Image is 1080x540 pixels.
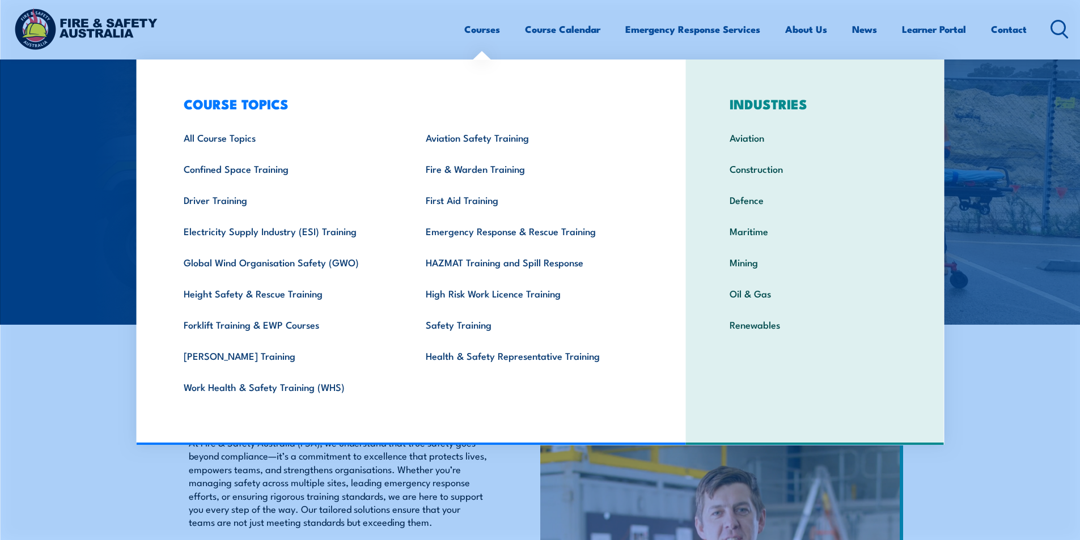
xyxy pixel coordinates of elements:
[408,215,650,246] a: Emergency Response & Rescue Training
[712,246,918,278] a: Mining
[166,371,408,402] a: Work Health & Safety Training (WHS)
[408,122,650,153] a: Aviation Safety Training
[712,184,918,215] a: Defence
[166,184,408,215] a: Driver Training
[712,309,918,340] a: Renewables
[166,122,408,153] a: All Course Topics
[464,14,500,44] a: Courses
[991,14,1027,44] a: Contact
[712,96,918,112] h3: INDUSTRIES
[408,278,650,309] a: High Risk Work Licence Training
[166,246,408,278] a: Global Wind Organisation Safety (GWO)
[408,153,650,184] a: Fire & Warden Training
[166,309,408,340] a: Forklift Training & EWP Courses
[408,184,650,215] a: First Aid Training
[712,122,918,153] a: Aviation
[408,246,650,278] a: HAZMAT Training and Spill Response
[166,96,650,112] h3: COURSE TOPICS
[625,14,760,44] a: Emergency Response Services
[525,14,600,44] a: Course Calendar
[785,14,827,44] a: About Us
[408,340,650,371] a: Health & Safety Representative Training
[166,215,408,246] a: Electricity Supply Industry (ESI) Training
[712,278,918,309] a: Oil & Gas
[852,14,877,44] a: News
[408,309,650,340] a: Safety Training
[166,153,408,184] a: Confined Space Training
[712,153,918,184] a: Construction
[712,215,918,246] a: Maritime
[189,436,488,529] p: At Fire & Safety Australia (FSA), we understand that true safety goes beyond compliance—it’s a co...
[902,14,966,44] a: Learner Portal
[166,278,408,309] a: Height Safety & Rescue Training
[166,340,408,371] a: [PERSON_NAME] Training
